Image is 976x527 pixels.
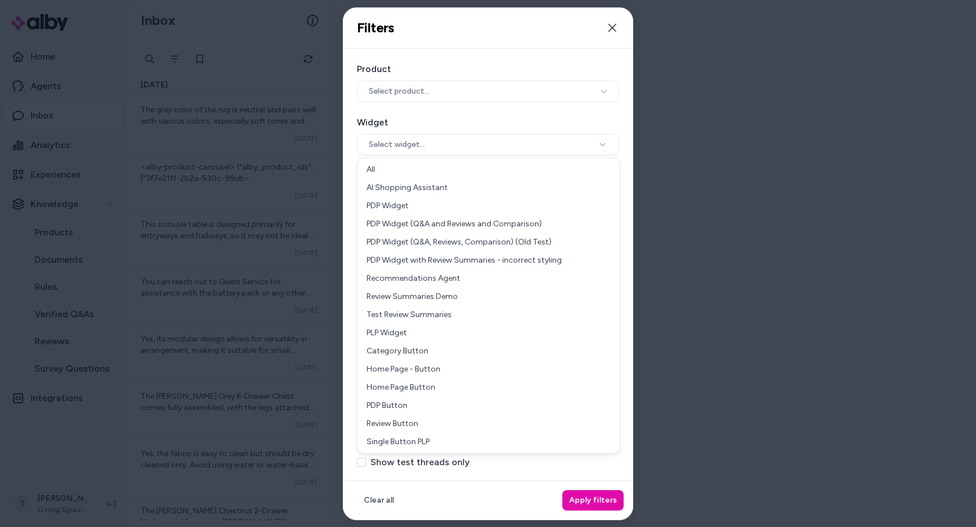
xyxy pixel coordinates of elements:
[367,182,448,193] span: AI Shopping Assistant
[367,382,435,393] span: Home Page Button
[367,255,562,266] span: PDP Widget with Review Summaries - incorrect styling
[371,458,470,467] label: Show test threads only
[369,86,430,97] span: Select product...
[357,490,401,511] button: Clear all
[357,19,394,36] h2: Filters
[357,62,619,76] label: Product
[367,436,430,448] span: Single Button PLP
[367,418,418,429] span: Review Button
[367,273,460,284] span: Recommendations Agent
[367,345,428,357] span: Category Button
[367,218,542,230] span: PDP Widget (Q&A and Reviews and Comparison)
[367,200,409,212] span: PDP Widget
[367,364,440,375] span: Home Page - Button
[367,237,552,248] span: PDP Widget (Q&A, Reviews, Comparison) (Old Test)
[367,400,407,411] span: PDP Button
[562,490,624,511] button: Apply filters
[367,309,452,321] span: Test Review Summaries
[367,164,375,175] span: All
[367,327,407,339] span: PLP Widget
[357,116,619,129] label: Widget
[367,291,458,302] span: Review Summaries Demo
